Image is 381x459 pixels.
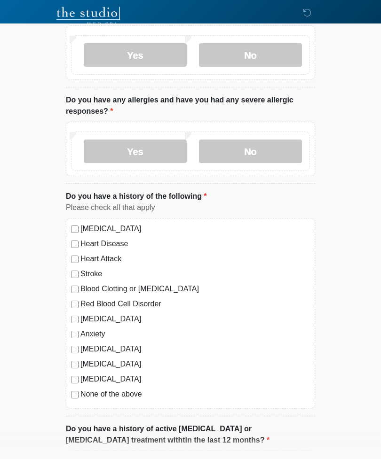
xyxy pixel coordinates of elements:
[80,344,310,355] label: [MEDICAL_DATA]
[71,286,79,294] input: Blood Clotting or [MEDICAL_DATA]
[80,224,310,235] label: [MEDICAL_DATA]
[71,331,79,339] input: Anxiety
[71,391,79,399] input: None of the above
[80,389,310,400] label: None of the above
[80,374,310,385] label: [MEDICAL_DATA]
[66,202,315,214] div: Please check all that apply
[71,241,79,249] input: Heart Disease
[80,329,310,340] label: Anxiety
[71,301,79,309] input: Red Blood Cell Disorder
[71,226,79,233] input: [MEDICAL_DATA]
[71,376,79,384] input: [MEDICAL_DATA]
[84,140,187,163] label: Yes
[80,359,310,370] label: [MEDICAL_DATA]
[80,284,310,295] label: Blood Clotting or [MEDICAL_DATA]
[66,95,315,117] label: Do you have any allergies and have you had any severe allergic responses?
[71,346,79,354] input: [MEDICAL_DATA]
[80,239,310,250] label: Heart Disease
[80,254,310,265] label: Heart Attack
[80,269,310,280] label: Stroke
[80,314,310,325] label: [MEDICAL_DATA]
[66,424,315,446] label: Do you have a history of active [MEDICAL_DATA] or [MEDICAL_DATA] treatment withtin the last 12 mo...
[199,140,302,163] label: No
[80,299,310,310] label: Red Blood Cell Disorder
[66,191,207,202] label: Do you have a history of the following
[56,7,120,26] img: The Studio Med Spa Logo
[71,316,79,324] input: [MEDICAL_DATA]
[84,44,187,67] label: Yes
[71,271,79,279] input: Stroke
[71,361,79,369] input: [MEDICAL_DATA]
[71,256,79,264] input: Heart Attack
[199,44,302,67] label: No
